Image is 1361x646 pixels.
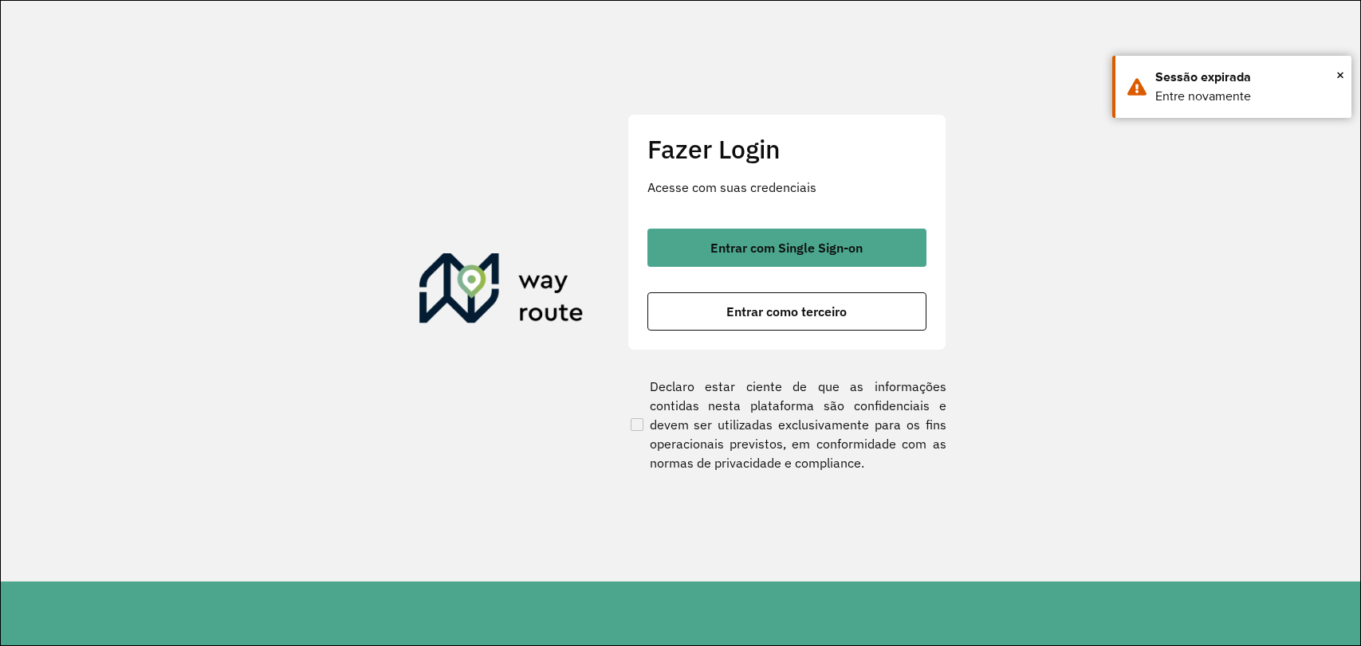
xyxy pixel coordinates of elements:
[419,253,584,330] img: Roteirizador AmbevTech
[647,292,926,331] button: button
[647,178,926,197] p: Acesse com suas credenciais
[647,229,926,267] button: button
[1155,87,1339,106] div: Entre novamente
[726,305,847,318] span: Entrar como terceiro
[1336,63,1344,87] span: ×
[1155,68,1339,87] div: Sessão expirada
[710,241,863,254] span: Entrar com Single Sign-on
[647,134,926,164] h2: Fazer Login
[1336,63,1344,87] button: Close
[627,377,946,472] label: Declaro estar ciente de que as informações contidas nesta plataforma são confidenciais e devem se...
